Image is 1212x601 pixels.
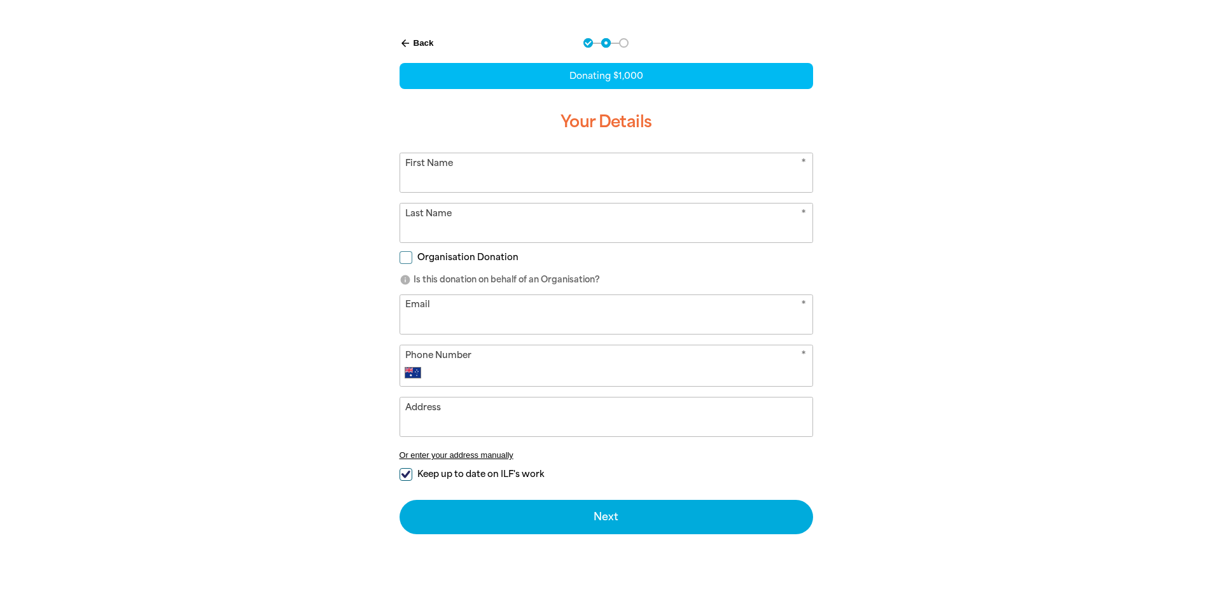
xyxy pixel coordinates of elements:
i: info [400,274,411,286]
span: Organisation Donation [417,251,519,263]
p: Is this donation on behalf of an Organisation? [400,273,813,286]
i: arrow_back [400,38,411,49]
button: Navigate to step 2 of 3 to enter your details [601,38,611,48]
button: Or enter your address manually [400,450,813,460]
button: Navigate to step 3 of 3 to enter your payment details [619,38,629,48]
button: Next [400,500,813,534]
span: Keep up to date on ILF's work [417,468,544,480]
h3: Your Details [400,102,813,142]
button: Navigate to step 1 of 3 to enter your donation amount [583,38,593,48]
input: Keep up to date on ILF's work [400,468,412,481]
button: Back [394,32,439,54]
i: Required [801,349,806,364]
input: Organisation Donation [400,251,412,264]
div: Donating $1,000 [400,63,813,89]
